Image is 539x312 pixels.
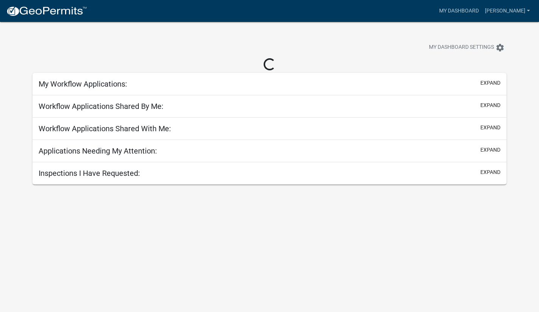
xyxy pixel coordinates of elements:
button: My Dashboard Settingssettings [423,40,511,55]
button: expand [480,146,500,154]
h5: Workflow Applications Shared By Me: [39,102,163,111]
a: [PERSON_NAME] [482,4,533,18]
h5: My Workflow Applications: [39,79,127,88]
a: My Dashboard [436,4,482,18]
span: My Dashboard Settings [429,43,494,52]
button: expand [480,124,500,132]
i: settings [496,43,505,52]
button: expand [480,101,500,109]
h5: Workflow Applications Shared With Me: [39,124,171,133]
h5: Inspections I Have Requested: [39,169,140,178]
button: expand [480,79,500,87]
button: expand [480,168,500,176]
h5: Applications Needing My Attention: [39,146,157,155]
